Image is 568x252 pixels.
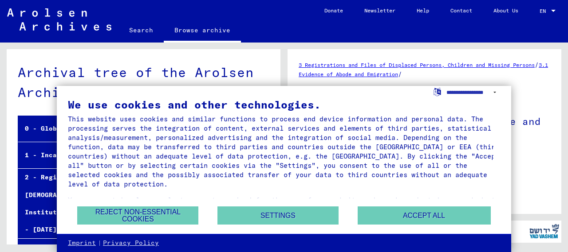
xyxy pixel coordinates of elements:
button: Accept all [358,206,491,225]
div: 1 - Incarceration Documents [18,147,239,164]
div: Archival tree of the Arolsen Archives [18,62,269,102]
a: Browse archive [164,19,241,43]
div: This website uses cookies and similar functions to process end device information and personal da... [68,114,500,189]
span: / [398,70,402,78]
button: Reject non-essential cookies [77,206,198,225]
span: / [535,61,539,69]
div: 0 - Global Finding Aids [18,120,239,137]
button: Settings [217,206,339,225]
span: EN [540,8,549,14]
div: We use cookies and other technologies. [68,99,500,110]
img: yv_logo.png [528,220,561,242]
a: 3 Registrations and Files of Displaced Persons, Children and Missing Persons [299,62,535,68]
a: Imprint [68,239,96,248]
a: Search [118,19,164,41]
img: Arolsen_neg.svg [7,8,111,31]
div: 2 - Registration of [DEMOGRAPHIC_DATA] and [DEMOGRAPHIC_DATA] Persecutees by Public Institutions,... [18,169,239,238]
a: Privacy Policy [103,239,159,248]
